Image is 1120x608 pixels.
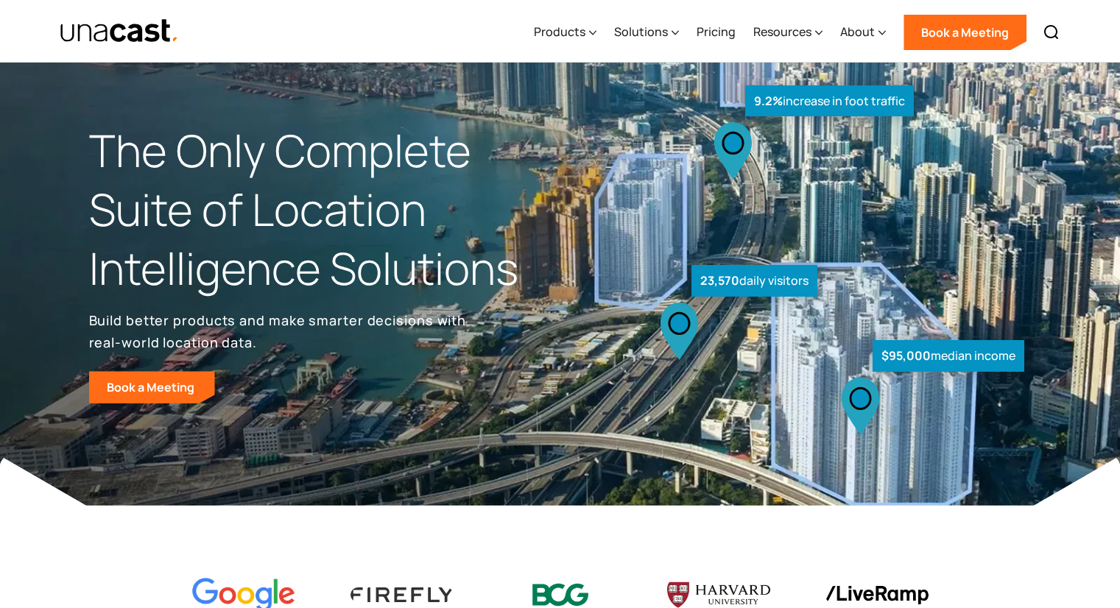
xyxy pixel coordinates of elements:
[89,121,560,297] h1: The Only Complete Suite of Location Intelligence Solutions
[840,2,886,63] div: About
[700,272,739,289] strong: 23,570
[614,2,679,63] div: Solutions
[825,586,929,604] img: liveramp logo
[881,347,931,364] strong: $95,000
[534,23,585,40] div: Products
[745,85,914,117] div: increase in foot traffic
[691,265,817,297] div: daily visitors
[753,2,823,63] div: Resources
[873,340,1024,372] div: median income
[89,309,472,353] p: Build better products and make smarter decisions with real-world location data.
[754,93,783,109] strong: 9.2%
[1043,24,1060,41] img: Search icon
[534,2,596,63] div: Products
[614,23,668,40] div: Solutions
[351,587,454,601] img: Firefly Advertising logo
[89,371,215,403] a: Book a Meeting
[840,23,875,40] div: About
[753,23,811,40] div: Resources
[60,18,180,44] img: Unacast text logo
[697,2,736,63] a: Pricing
[904,15,1026,50] a: Book a Meeting
[60,18,180,44] a: home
